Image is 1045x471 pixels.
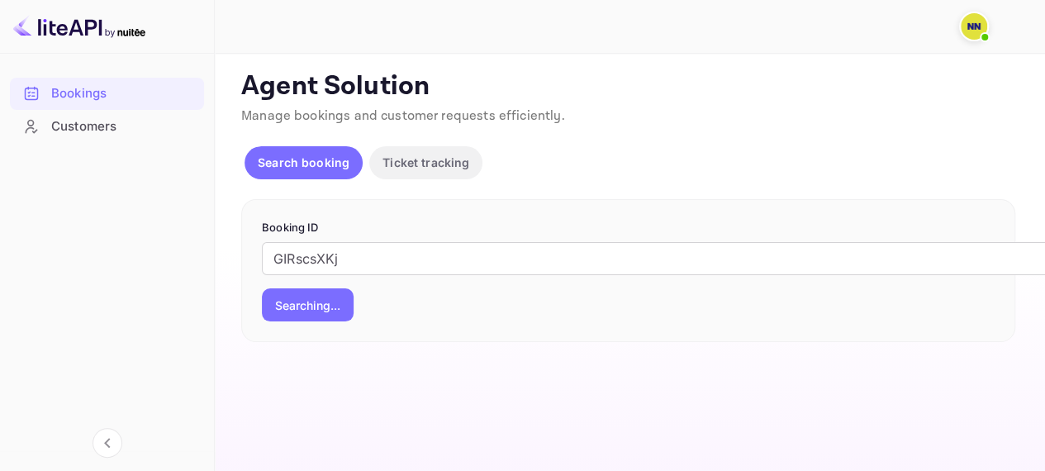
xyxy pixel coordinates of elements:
[262,288,354,321] button: Searching...
[10,111,204,141] a: Customers
[262,220,995,236] p: Booking ID
[93,428,122,458] button: Collapse navigation
[51,84,196,103] div: Bookings
[10,78,204,110] div: Bookings
[961,13,987,40] img: N/A N/A
[382,154,469,171] p: Ticket tracking
[241,107,565,125] span: Manage bookings and customer requests efficiently.
[10,111,204,143] div: Customers
[241,70,1015,103] p: Agent Solution
[10,78,204,108] a: Bookings
[13,13,145,40] img: LiteAPI logo
[51,117,196,136] div: Customers
[258,154,349,171] p: Search booking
